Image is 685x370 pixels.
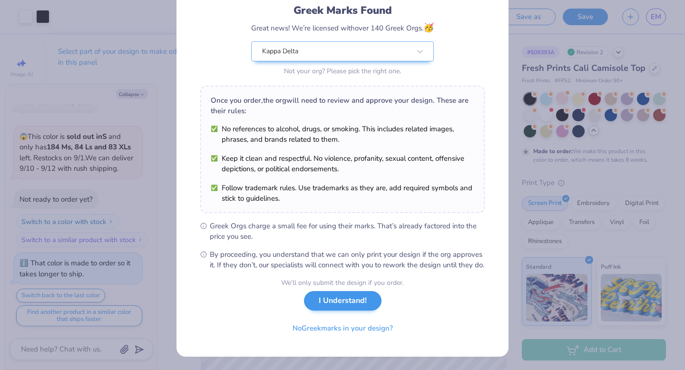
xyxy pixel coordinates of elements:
li: Keep it clean and respectful. No violence, profanity, sexual content, offensive depictions, or po... [211,153,474,174]
span: 🥳 [423,22,434,33]
span: Greek Orgs charge a small fee for using their marks. That’s already factored into the price you see. [210,221,485,242]
div: Greek Marks Found [251,3,434,18]
button: I Understand! [304,291,382,311]
div: Once you order, the org will need to review and approve your design. These are their rules: [211,95,474,116]
button: NoGreekmarks in your design? [284,319,401,338]
li: No references to alcohol, drugs, or smoking. This includes related images, phrases, and brands re... [211,124,474,145]
li: Follow trademark rules. Use trademarks as they are, add required symbols and stick to guidelines. [211,183,474,204]
div: Not your org? Please pick the right one. [251,66,434,76]
span: By proceeding, you understand that we can only print your design if the org approves it. If they ... [210,249,485,270]
div: We’ll only submit the design if you order. [281,278,404,288]
div: Great news! We’re licensed with over 140 Greek Orgs. [251,21,434,34]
